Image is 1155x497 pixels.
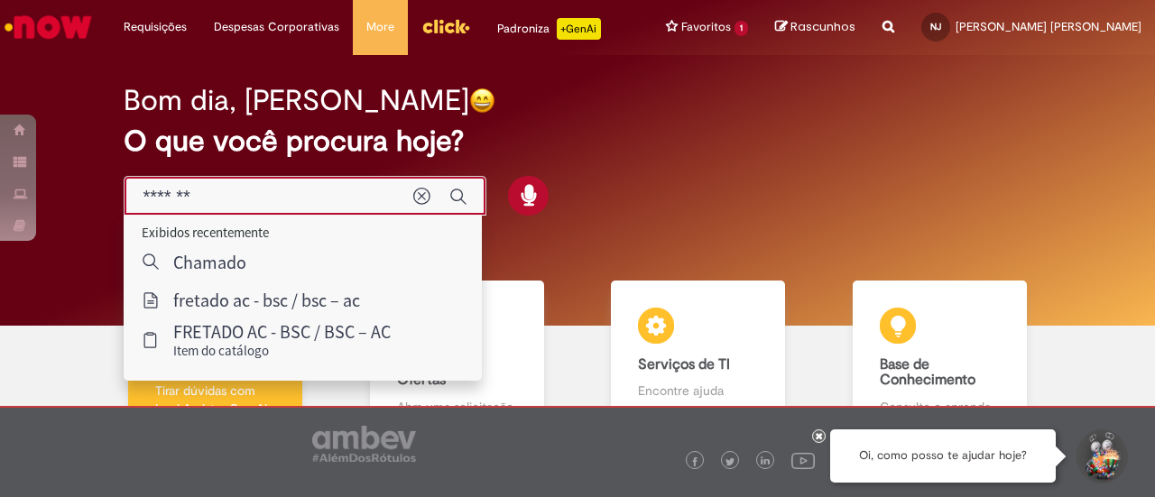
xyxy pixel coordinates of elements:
img: ServiceNow [2,9,95,45]
p: Encontre ajuda [638,382,758,400]
a: Serviços de TI Encontre ajuda [577,281,819,437]
img: click_logo_yellow_360x200.png [421,13,470,40]
p: +GenAi [557,18,601,40]
span: 1 [735,21,748,36]
a: Tirar dúvidas Tirar dúvidas com Lupi Assist e Gen Ai [95,281,337,437]
h2: Bom dia, [PERSON_NAME] [124,85,469,116]
img: logo_footer_linkedin.png [761,456,770,467]
button: Iniciar Conversa de Suporte [1074,429,1128,483]
span: Despesas Corporativas [214,18,339,36]
img: logo_footer_ambev_rotulo_gray.png [312,426,416,462]
span: Rascunhos [790,18,855,35]
span: NJ [930,21,941,32]
p: Abra uma solicitação [397,398,517,416]
a: Base de Conhecimento Consulte e aprenda [819,281,1061,437]
img: logo_footer_twitter.png [725,457,735,466]
div: Oi, como posso te ajudar hoje? [830,429,1056,483]
b: Serviços de TI [638,355,730,373]
span: Requisições [124,18,187,36]
p: Tirar dúvidas com Lupi Assist e Gen Ai [155,382,275,418]
span: More [366,18,394,36]
span: [PERSON_NAME] [PERSON_NAME] [956,19,1141,34]
span: Favoritos [681,18,731,36]
p: Consulte e aprenda [880,398,1000,416]
img: logo_footer_youtube.png [791,448,815,472]
img: happy-face.png [469,87,495,114]
a: Rascunhos [775,19,855,36]
h2: O que você procura hoje? [124,125,1030,157]
div: Padroniza [497,18,601,40]
b: Base de Conhecimento [880,355,975,390]
img: logo_footer_facebook.png [690,457,699,466]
